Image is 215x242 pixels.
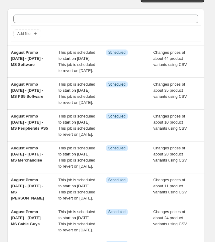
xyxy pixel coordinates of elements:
span: This job is scheduled to start on [DATE]. This job is scheduled to revert on [DATE]. [58,146,95,169]
span: Scheduled [108,146,126,151]
span: This job is scheduled to start on [DATE]. This job is scheduled to revert on [DATE]. [58,210,95,232]
span: August Promo [DATE] - [DATE] - MS Peripherals PS5 [11,114,48,131]
span: Changes prices of about 10 product variants using CSV [153,114,187,131]
span: Changes prices of about 28 product variants using CSV [153,146,187,162]
span: August Promo [DATE] - [DATE] - MS [PERSON_NAME] [11,178,44,200]
span: This job is scheduled to start on [DATE]. This job is scheduled to revert on [DATE]. [58,178,95,200]
button: Add filter [13,29,41,38]
span: This job is scheduled to start on [DATE]. This job is scheduled to revert on [DATE]. [58,50,95,73]
span: Scheduled [108,82,126,87]
span: Changes prices of about 35 product variants using CSV [153,82,187,99]
span: Changes prices of about 24 product variants using CSV [153,210,187,226]
span: Scheduled [108,50,126,55]
span: August Promo [DATE] - [DATE] - MS Merchandise [11,146,43,162]
span: August Promo [DATE] - [DATE] - MS PS5 Software [11,82,43,99]
span: Changes prices of about 11 product variants using CSV [153,178,187,194]
span: Scheduled [108,114,126,119]
span: August Promo [DATE] - [DATE] - MS Cable Guys [11,210,43,226]
span: Scheduled [108,210,126,214]
span: Scheduled [108,178,126,182]
span: This job is scheduled to start on [DATE]. This job is scheduled to revert on [DATE]. [58,82,95,105]
span: Add filter [17,31,32,36]
span: August Promo [DATE] - [DATE] - MS Software [11,50,43,67]
span: Changes prices of about 44 product variants using CSV [153,50,187,67]
span: This job is scheduled to start on [DATE]. This job is scheduled to revert on [DATE]. [58,114,95,137]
